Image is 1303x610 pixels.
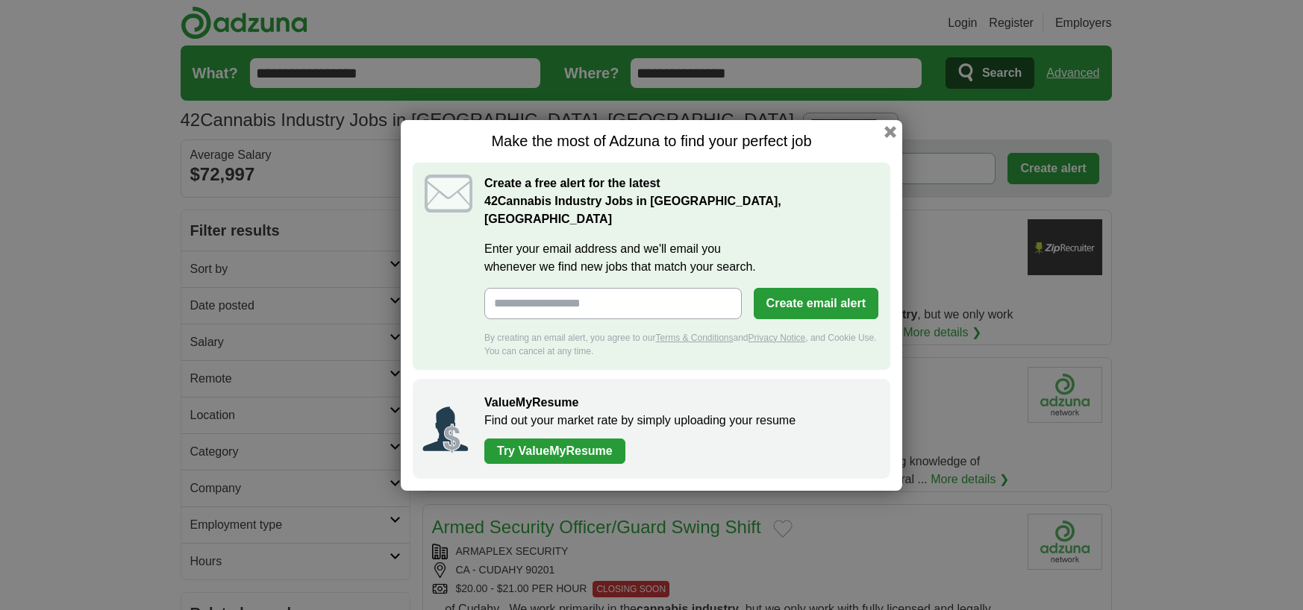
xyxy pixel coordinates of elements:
a: Terms & Conditions [655,333,733,343]
h1: Make the most of Adzuna to find your perfect job [413,132,890,151]
strong: Cannabis Industry Jobs in [GEOGRAPHIC_DATA], [GEOGRAPHIC_DATA] [484,195,781,225]
a: Privacy Notice [749,333,806,343]
div: By creating an email alert, you agree to our and , and Cookie Use. You can cancel at any time. [484,331,878,358]
label: Enter your email address and we'll email you whenever we find new jobs that match your search. [484,240,878,276]
span: 42 [484,192,498,210]
h2: ValueMyResume [484,394,875,412]
button: Create email alert [754,288,878,319]
p: Find out your market rate by simply uploading your resume [484,412,875,430]
h2: Create a free alert for the latest [484,174,878,228]
img: icon_email.svg [425,174,472,213]
a: Try ValueMyResume [484,438,625,464]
